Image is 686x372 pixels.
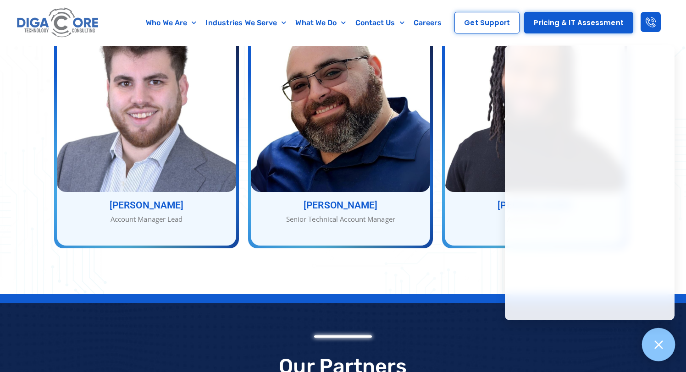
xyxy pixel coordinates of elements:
[57,1,236,192] img: Sammy-Lederer - Account Manager Lead
[15,5,101,41] img: Digacore logo 1
[291,12,350,33] a: What We Do
[454,12,520,33] a: Get Support
[141,12,201,33] a: Who We Are
[524,12,633,33] a: Pricing & IT Assessment
[409,12,447,33] a: Careers
[57,201,236,210] h3: [PERSON_NAME]
[251,214,430,224] div: Senior Technical Account Manager
[138,12,450,33] nav: Menu
[351,12,409,33] a: Contact Us
[445,214,624,224] div: Account Manager
[251,201,430,210] h3: [PERSON_NAME]
[445,201,624,210] h3: [PERSON_NAME]
[251,1,430,192] img: Untitled design - Digacore
[464,19,510,26] span: Get Support
[201,12,291,33] a: Industries We Serve
[57,214,236,224] div: Account Manager Lead
[534,19,623,26] span: Pricing & IT Assessment
[505,45,675,320] iframe: Chatgenie Messenger
[445,1,624,192] img: Nirobe Fleming - Account Manager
